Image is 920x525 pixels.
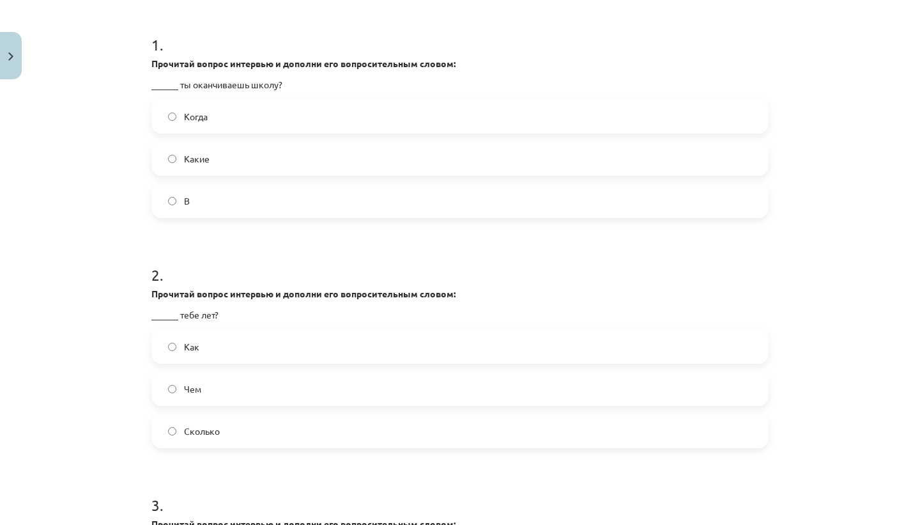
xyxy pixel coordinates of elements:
input: Как [168,343,176,351]
strong: Прочитай вопрос интервью и дополни его вопросительным словом: [151,58,456,69]
p: ______ ты оканчиваешь школу? [151,78,769,91]
input: Сколько [168,427,176,435]
h1: 3 . [151,474,769,513]
h1: 1 . [151,13,769,53]
span: Чем [184,382,201,396]
span: Какие [184,152,210,166]
strong: Прочитай вопрос интервью и дополни его вопросительным словом: [151,288,456,299]
span: В [184,194,190,208]
input: В [168,197,176,205]
span: Как [184,340,199,354]
input: Чем [168,385,176,393]
h1: 2 . [151,244,769,283]
img: icon-close-lesson-0947bae3869378f0d4975bcd49f059093ad1ed9edebbc8119c70593378902aed.svg [8,52,13,61]
span: Когда [184,110,208,123]
input: Когда [168,113,176,121]
input: Какие [168,155,176,163]
p: ______ тебе лет? [151,308,769,322]
span: Сколько [184,425,220,438]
